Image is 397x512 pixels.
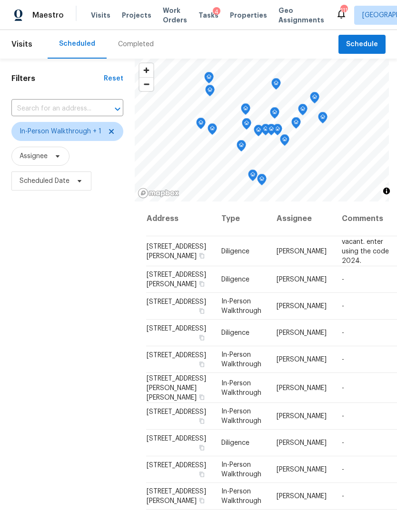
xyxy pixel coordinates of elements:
[198,251,206,260] button: Copy Address
[342,238,389,264] span: vacant. enter using the code 2024.
[198,360,206,369] button: Copy Address
[163,6,187,25] span: Work Orders
[338,35,386,54] button: Schedule
[147,462,206,469] span: [STREET_ADDRESS]
[198,333,206,342] button: Copy Address
[221,440,249,446] span: Diligence
[342,356,344,363] span: -
[310,92,319,107] div: Map marker
[198,470,206,479] button: Copy Address
[277,440,327,446] span: [PERSON_NAME]
[221,488,261,504] span: In-Person Walkthrough
[147,243,206,259] span: [STREET_ADDRESS][PERSON_NAME]
[342,466,344,473] span: -
[384,186,389,196] span: Toggle attribution
[342,330,344,336] span: -
[291,117,301,132] div: Map marker
[237,140,246,155] div: Map marker
[221,248,249,254] span: Diligence
[147,409,206,415] span: [STREET_ADDRESS]
[205,85,215,100] div: Map marker
[135,59,389,201] canvas: Map
[318,112,328,127] div: Map marker
[254,125,263,140] div: Map marker
[139,78,153,91] span: Zoom out
[277,356,327,363] span: [PERSON_NAME]
[381,185,392,197] button: Toggle attribution
[118,40,154,49] div: Completed
[221,462,261,478] span: In-Person Walkthrough
[261,124,270,139] div: Map marker
[20,176,69,186] span: Scheduled Date
[277,466,327,473] span: [PERSON_NAME]
[59,39,95,49] div: Scheduled
[342,413,344,420] span: -
[147,352,206,359] span: [STREET_ADDRESS]
[277,248,327,254] span: [PERSON_NAME]
[139,77,153,91] button: Zoom out
[147,435,206,442] span: [STREET_ADDRESS]
[198,496,206,505] button: Copy Address
[221,380,261,396] span: In-Person Walkthrough
[248,170,258,184] div: Map marker
[139,63,153,77] button: Zoom in
[214,201,269,236] th: Type
[198,307,206,315] button: Copy Address
[277,384,327,391] span: [PERSON_NAME]
[273,124,282,139] div: Map marker
[11,34,32,55] span: Visits
[241,103,250,118] div: Map marker
[221,408,261,424] span: In-Person Walkthrough
[122,10,151,20] span: Projects
[277,413,327,420] span: [PERSON_NAME]
[213,7,220,17] div: 4
[270,107,279,122] div: Map marker
[277,303,327,310] span: [PERSON_NAME]
[104,74,123,83] div: Reset
[91,10,110,20] span: Visits
[269,201,334,236] th: Assignee
[198,280,206,288] button: Copy Address
[271,78,281,93] div: Map marker
[147,325,206,332] span: [STREET_ADDRESS]
[146,201,214,236] th: Address
[346,39,378,50] span: Schedule
[342,276,344,283] span: -
[221,298,261,314] span: In-Person Walkthrough
[221,351,261,368] span: In-Person Walkthrough
[198,417,206,425] button: Copy Address
[278,6,324,25] span: Geo Assignments
[138,188,179,199] a: Mapbox homepage
[20,151,48,161] span: Assignee
[277,493,327,500] span: [PERSON_NAME]
[198,443,206,452] button: Copy Address
[111,102,124,116] button: Open
[280,134,289,149] div: Map marker
[147,299,206,305] span: [STREET_ADDRESS]
[198,12,218,19] span: Tasks
[198,392,206,401] button: Copy Address
[147,375,206,401] span: [STREET_ADDRESS][PERSON_NAME][PERSON_NAME]
[342,440,344,446] span: -
[277,276,327,283] span: [PERSON_NAME]
[196,118,206,132] div: Map marker
[147,488,206,504] span: [STREET_ADDRESS][PERSON_NAME]
[20,127,101,136] span: In-Person Walkthrough + 1
[277,330,327,336] span: [PERSON_NAME]
[267,124,276,139] div: Map marker
[340,6,347,15] div: 111
[221,276,249,283] span: Diligence
[32,10,64,20] span: Maestro
[342,303,344,310] span: -
[242,118,251,133] div: Map marker
[204,72,214,87] div: Map marker
[208,123,217,138] div: Map marker
[342,493,344,500] span: -
[11,101,97,116] input: Search for an address...
[11,74,104,83] h1: Filters
[147,271,206,288] span: [STREET_ADDRESS][PERSON_NAME]
[230,10,267,20] span: Properties
[221,330,249,336] span: Diligence
[257,174,267,189] div: Map marker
